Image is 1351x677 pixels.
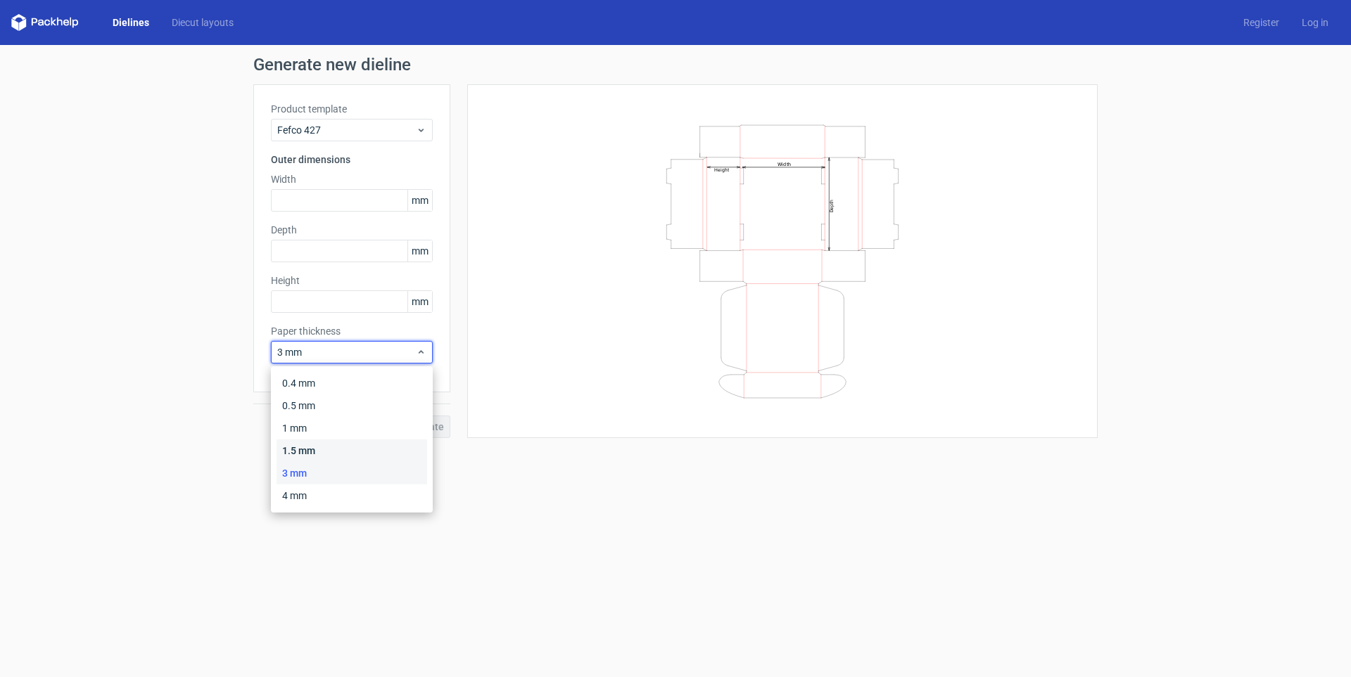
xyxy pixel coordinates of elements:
[253,56,1098,73] h1: Generate new dieline
[829,199,835,212] text: Depth
[277,439,427,462] div: 1.5 mm
[277,123,416,137] span: Fefco 427
[271,324,433,338] label: Paper thickness
[277,462,427,484] div: 3 mm
[277,372,427,394] div: 0.4 mm
[277,345,416,359] span: 3 mm
[1290,15,1340,30] a: Log in
[101,15,160,30] a: Dielines
[271,153,433,167] h3: Outer dimensions
[778,160,791,167] text: Width
[277,394,427,417] div: 0.5 mm
[714,167,729,172] text: Height
[1232,15,1290,30] a: Register
[407,291,432,312] span: mm
[277,484,427,507] div: 4 mm
[407,190,432,211] span: mm
[277,417,427,439] div: 1 mm
[407,240,432,262] span: mm
[160,15,245,30] a: Diecut layouts
[271,223,433,237] label: Depth
[271,273,433,288] label: Height
[271,102,433,116] label: Product template
[271,172,433,186] label: Width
